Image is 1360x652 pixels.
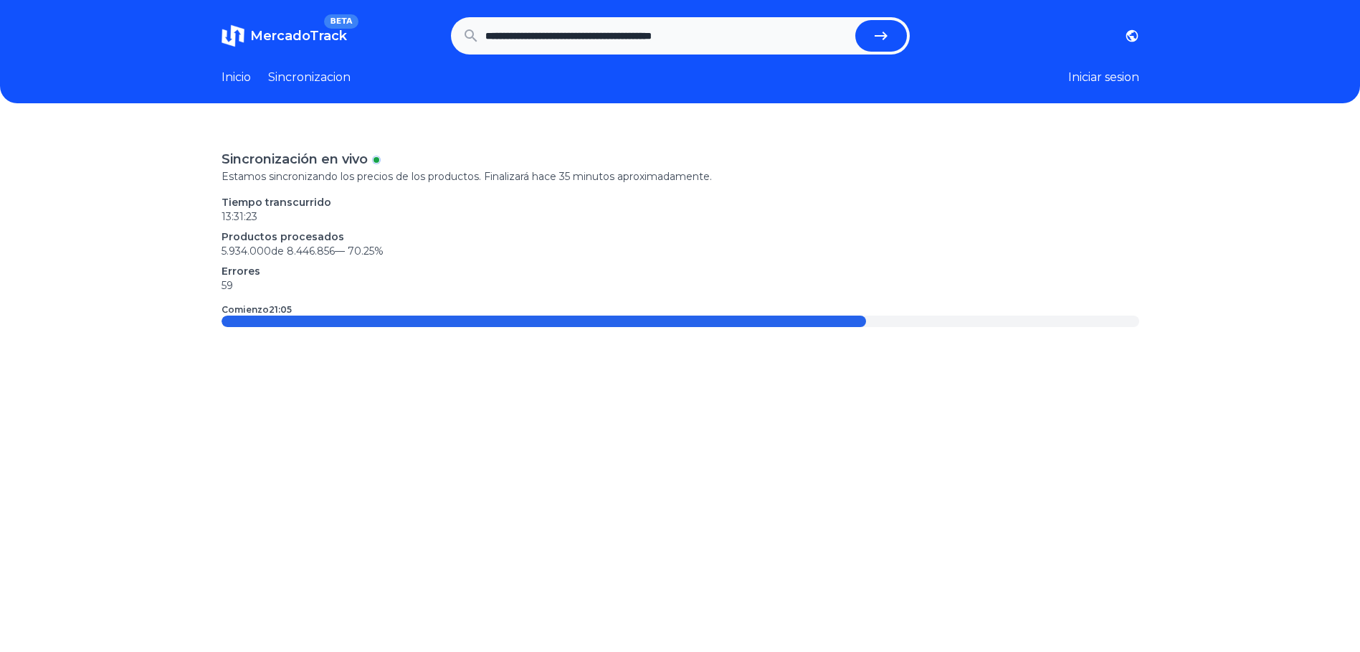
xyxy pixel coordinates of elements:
[222,264,1139,278] p: Errores
[268,69,351,86] a: Sincronizacion
[222,169,1139,184] p: Estamos sincronizando los precios de los productos. Finalizará hace 35 minutos aproximadamente.
[222,230,1139,244] p: Productos procesados
[250,28,347,44] span: MercadoTrack
[222,69,251,86] a: Inicio
[348,245,384,258] span: 70.25 %
[1068,69,1139,86] button: Iniciar sesion
[222,244,1139,258] p: 5.934.000 de 8.446.856 —
[222,278,1139,293] p: 59
[222,149,368,169] p: Sincronización en vivo
[324,14,358,29] span: BETA
[269,304,292,315] time: 21:05
[222,195,1139,209] p: Tiempo transcurrido
[222,24,347,47] a: MercadoTrackBETA
[222,210,257,223] time: 13:31:23
[222,304,292,316] p: Comienzo
[222,24,244,47] img: MercadoTrack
